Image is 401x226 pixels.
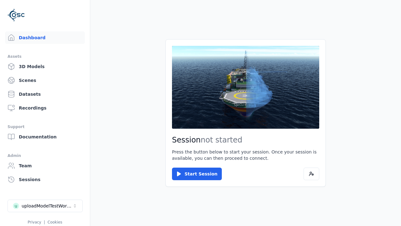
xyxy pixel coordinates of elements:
a: Recordings [5,102,85,114]
a: Team [5,159,85,172]
span: | [44,220,45,224]
div: Assets [8,53,82,60]
a: Dashboard [5,31,85,44]
img: Logo [8,6,25,24]
span: not started [201,136,242,144]
button: Select a workspace [8,200,83,212]
div: uploadModelTestWorkspace [22,203,72,209]
p: Press the button below to start your session. Once your session is available, you can then procee... [172,149,319,161]
a: Cookies [48,220,62,224]
a: Documentation [5,131,85,143]
button: Start Session [172,168,222,180]
div: u [13,203,19,209]
div: Support [8,123,82,131]
h2: Session [172,135,319,145]
a: Datasets [5,88,85,100]
div: Admin [8,152,82,159]
a: 3D Models [5,60,85,73]
a: Sessions [5,173,85,186]
a: Scenes [5,74,85,87]
a: Privacy [28,220,41,224]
